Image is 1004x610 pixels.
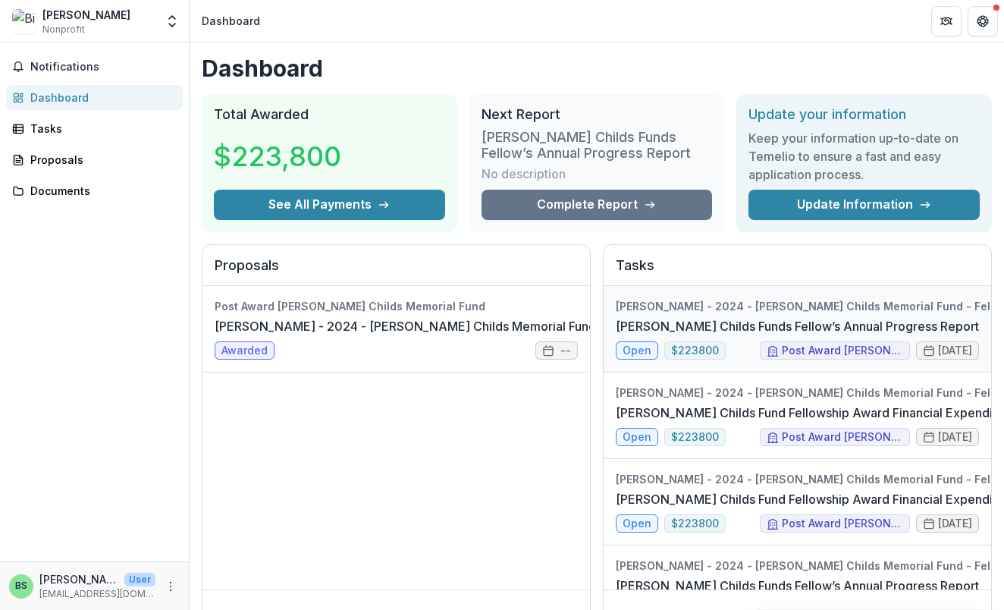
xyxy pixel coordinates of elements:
h3: Keep your information up-to-date on Temelio to ensure a fast and easy application process. [748,129,980,184]
div: Proposals [30,152,171,168]
a: [PERSON_NAME] Childs Funds Fellow’s Annual Progress Report [616,317,979,335]
h2: Total Awarded [214,106,445,123]
a: Update Information [748,190,980,220]
img: Bing Shui [12,9,36,33]
a: Complete Report [482,190,713,220]
div: Bing Shui [15,581,27,591]
p: [PERSON_NAME] [39,571,118,587]
a: Proposals [6,147,183,172]
button: See All Payments [214,190,445,220]
h2: Tasks [616,257,979,286]
p: User [124,573,155,586]
nav: breadcrumb [196,10,266,32]
div: Dashboard [202,13,260,29]
h1: Dashboard [202,55,992,82]
span: Nonprofit [42,23,85,36]
p: [EMAIL_ADDRESS][DOMAIN_NAME] [39,587,155,601]
button: Open entity switcher [162,6,183,36]
h2: Next Report [482,106,713,123]
div: Tasks [30,121,171,137]
button: Get Help [968,6,998,36]
span: Notifications [30,61,177,74]
a: Tasks [6,116,183,141]
a: Documents [6,178,183,203]
button: More [162,577,180,596]
a: Dashboard [6,85,183,110]
div: [PERSON_NAME] [42,7,130,23]
button: Notifications [6,55,183,79]
button: Partners [931,6,962,36]
h3: $223,800 [214,136,341,177]
a: [PERSON_NAME] Childs Funds Fellow’s Annual Progress Report [616,577,979,595]
a: [PERSON_NAME] - 2024 - [PERSON_NAME] Childs Memorial Fund - Fellowship Application [215,317,736,335]
p: No description [482,165,566,183]
h2: Update your information [748,106,980,123]
div: Documents [30,183,171,199]
div: Dashboard [30,90,171,105]
h3: [PERSON_NAME] Childs Funds Fellow’s Annual Progress Report [482,129,713,162]
h2: Proposals [215,257,578,286]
